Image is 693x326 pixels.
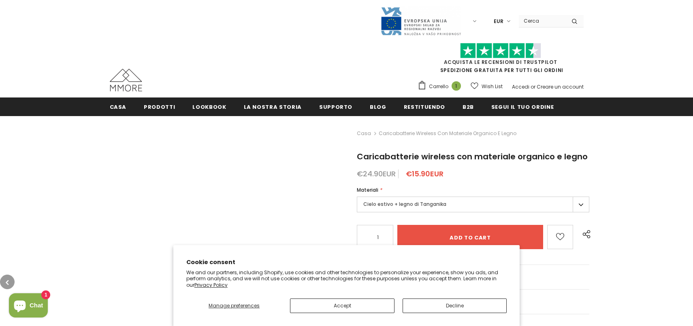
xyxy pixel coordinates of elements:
span: La nostra storia [244,103,302,111]
span: Materiali [357,186,378,193]
input: Search Site [519,15,565,27]
span: supporto [319,103,352,111]
p: We and our partners, including Shopify, use cookies and other technologies to personalize your ex... [186,269,507,288]
img: Fidati di Pilot Stars [460,43,541,59]
span: Prodotti [144,103,175,111]
span: B2B [463,103,474,111]
span: Blog [370,103,386,111]
span: Carrello [429,83,448,91]
a: Acquista le recensioni di TrustPilot [444,59,557,66]
a: Accedi [512,83,529,90]
span: Caricabatterie wireless con materiale organico e legno [357,151,588,162]
img: Javni Razpis [380,6,461,36]
button: Accept [290,298,394,313]
input: Add to cart [397,225,543,249]
a: Creare un account [537,83,584,90]
span: €24.90EUR [357,169,396,179]
a: Lookbook [192,97,226,116]
span: Casa [110,103,127,111]
a: Blog [370,97,386,116]
a: Prodotti [144,97,175,116]
a: La nostra storia [244,97,302,116]
span: €15.90EUR [406,169,444,179]
span: Segui il tuo ordine [491,103,554,111]
span: Wish List [482,83,503,91]
a: Restituendo [404,97,445,116]
img: Casi MMORE [110,69,142,91]
a: B2B [463,97,474,116]
a: Carrello 1 [418,80,465,93]
span: Caricabatterie wireless con materiale organico e legno [379,129,516,138]
h2: Cookie consent [186,258,507,267]
a: Casa [110,97,127,116]
a: Casa [357,129,371,138]
a: Privacy Policy [194,282,228,288]
span: Lookbook [192,103,226,111]
a: supporto [319,97,352,116]
span: 1 [452,81,461,91]
button: Decline [403,298,507,313]
label: Cielo estivo + legno di Tanganika [357,197,589,212]
span: SPEDIZIONE GRATUITA PER TUTTI GLI ORDINI [418,47,584,74]
a: Segui il tuo ordine [491,97,554,116]
button: Manage preferences [186,298,282,313]
a: Javni Razpis [380,17,461,24]
span: Manage preferences [209,302,260,309]
inbox-online-store-chat: Shopify online store chat [6,293,50,320]
span: Restituendo [404,103,445,111]
a: Wish List [471,79,503,93]
span: EUR [494,17,503,25]
span: or [531,83,535,90]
